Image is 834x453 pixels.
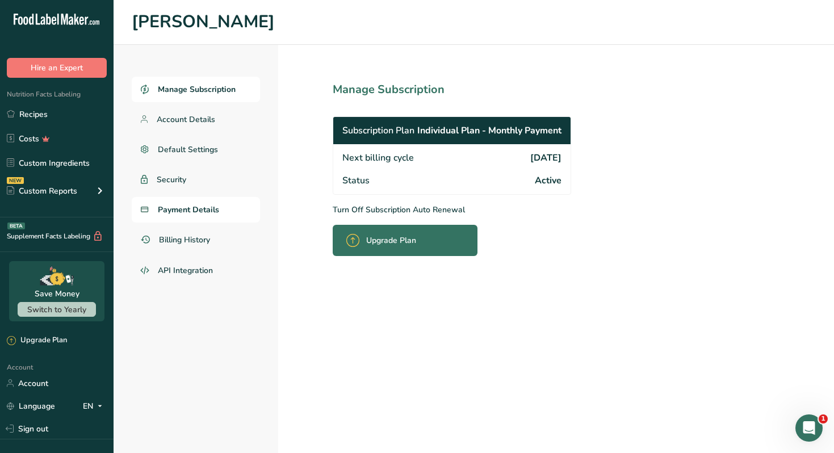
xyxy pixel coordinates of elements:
[132,257,260,284] a: API Integration
[333,81,621,98] h1: Manage Subscription
[159,234,210,246] span: Billing History
[342,174,370,187] span: Status
[366,234,416,246] span: Upgrade Plan
[530,151,561,165] span: [DATE]
[7,335,67,346] div: Upgrade Plan
[158,204,219,216] span: Payment Details
[7,185,77,197] div: Custom Reports
[158,144,218,156] span: Default Settings
[795,414,823,442] iframe: Intercom live chat
[158,265,213,276] span: API Integration
[132,197,260,223] a: Payment Details
[132,227,260,253] a: Billing History
[158,83,236,95] span: Manage Subscription
[132,77,260,102] a: Manage Subscription
[7,396,55,416] a: Language
[819,414,828,423] span: 1
[132,137,260,162] a: Default Settings
[132,167,260,192] a: Security
[157,174,186,186] span: Security
[342,124,414,137] span: Subscription Plan
[342,151,414,165] span: Next billing cycle
[417,124,561,137] span: Individual Plan - Monthly Payment
[132,107,260,132] a: Account Details
[132,9,816,35] h1: [PERSON_NAME]
[7,177,24,184] div: NEW
[7,58,107,78] button: Hire an Expert
[7,223,25,229] div: BETA
[535,174,561,187] span: Active
[157,114,215,125] span: Account Details
[18,302,96,317] button: Switch to Yearly
[27,304,86,315] span: Switch to Yearly
[35,288,79,300] div: Save Money
[83,399,107,413] div: EN
[333,204,621,216] p: Turn Off Subscription Auto Renewal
